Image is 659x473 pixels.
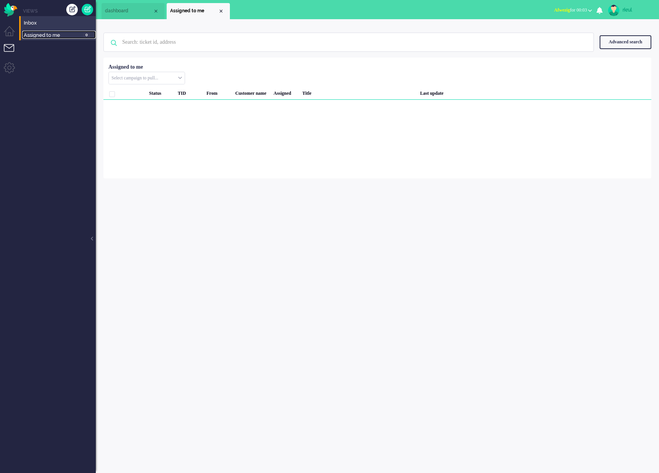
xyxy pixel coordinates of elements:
a: Assigned to me 0 [22,31,96,39]
div: Close tab [218,8,224,14]
div: Assigned to me [108,63,143,71]
input: Search: ticket id, address [116,33,583,51]
span: 0 [83,33,90,38]
div: Create ticket [66,4,78,15]
div: Close tab [153,8,159,14]
a: Quick Ticket [82,4,93,15]
img: avatar [608,5,620,16]
span: for 00:03 [554,7,587,13]
button: Afwezigfor 00:03 [549,5,597,16]
li: Views [23,8,96,14]
li: View [167,3,230,19]
span: Assigned to me [24,32,81,39]
span: Inbox [24,20,96,27]
div: Assigned [271,84,300,100]
li: Admin menu [4,62,21,79]
div: rkrul [623,6,651,14]
span: Assigned to me [170,8,218,14]
div: Status [146,84,175,100]
span: Afwezig [554,7,570,13]
div: TID [175,84,204,100]
li: Dashboard menu [4,26,21,43]
li: Dashboard [102,3,165,19]
a: Omnidesk [4,5,17,11]
div: Customer name [233,84,271,100]
span: dashboard [105,8,153,14]
li: Afwezigfor 00:03 [549,2,597,19]
a: Inbox [22,18,96,27]
img: flow_omnibird.svg [4,3,17,16]
li: Tickets menu [4,44,21,61]
a: rkrul [607,5,651,16]
div: Last update [417,84,651,100]
div: From [204,84,233,100]
div: Advanced search [600,35,651,49]
img: ic-search-icon.svg [104,33,124,53]
div: Title [300,84,417,100]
